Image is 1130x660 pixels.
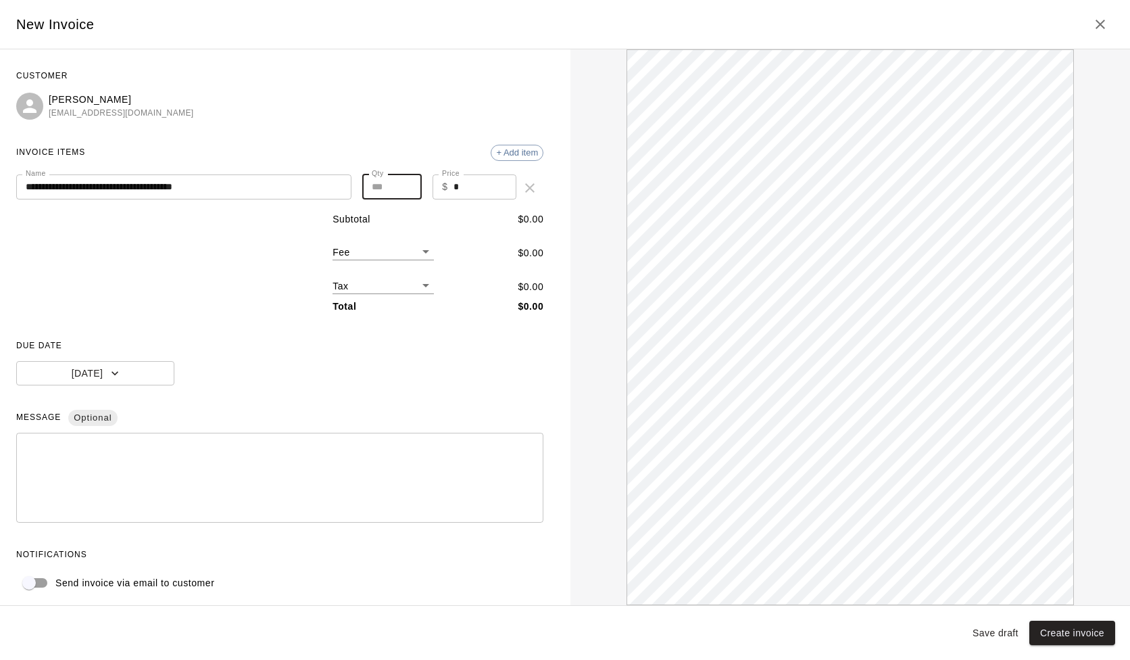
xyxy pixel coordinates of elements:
[442,168,460,179] label: Price
[16,335,543,357] span: DUE DATE
[442,180,447,194] p: $
[967,621,1024,646] button: Save draft
[49,93,194,107] p: [PERSON_NAME]
[333,212,370,227] p: Subtotal
[16,361,174,386] button: [DATE]
[16,544,543,566] span: NOTIFICATIONS
[1029,621,1115,646] button: Create invoice
[491,147,543,158] span: + Add item
[518,301,543,312] b: $ 0.00
[16,142,85,164] span: INVOICE ITEMS
[16,66,543,87] span: CUSTOMER
[1087,11,1114,38] button: Close
[16,16,95,34] h5: New Invoice
[333,301,356,312] b: Total
[518,246,543,260] p: $ 0.00
[68,406,117,430] span: Optional
[26,168,46,179] label: Name
[55,576,214,590] p: Send invoice via email to customer
[372,168,384,179] label: Qty
[518,212,543,227] p: $ 0.00
[16,407,543,429] span: MESSAGE
[49,107,194,120] span: [EMAIL_ADDRESS][DOMAIN_NAME]
[491,145,543,161] div: + Add item
[518,280,543,294] p: $ 0.00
